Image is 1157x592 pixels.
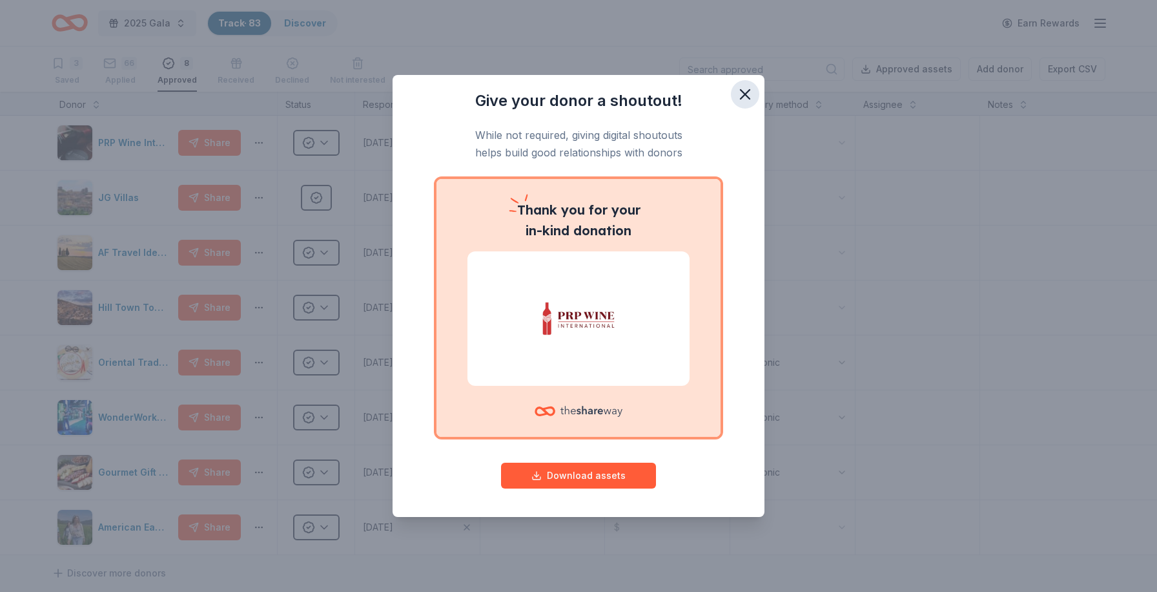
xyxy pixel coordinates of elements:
[517,202,557,218] span: Thank
[418,90,739,111] h3: Give your donor a shoutout!
[467,200,690,241] p: you for your in-kind donation
[418,127,739,161] p: While not required, giving digital shoutouts helps build good relationships with donors
[501,463,656,489] button: Download assets
[483,277,674,360] img: PRP Wine International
